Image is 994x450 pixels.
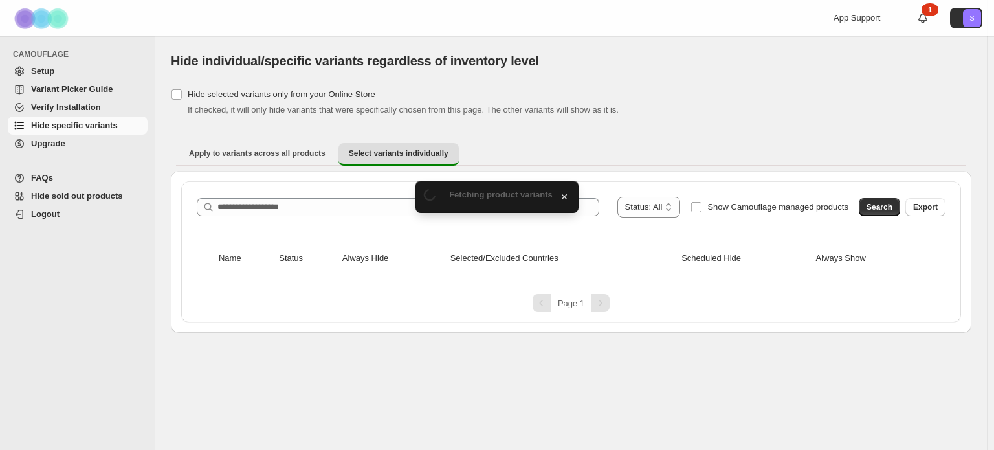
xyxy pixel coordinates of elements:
span: Hide individual/specific variants regardless of inventory level [171,54,539,68]
th: Always Hide [338,244,447,273]
th: Selected/Excluded Countries [447,244,678,273]
a: FAQs [8,169,148,187]
span: Avatar with initials S [963,9,981,27]
span: Search [867,202,892,212]
span: Setup [31,66,54,76]
span: App Support [834,13,880,23]
span: Hide selected variants only from your Online Store [188,89,375,99]
a: 1 [916,12,929,25]
img: Camouflage [10,1,75,36]
span: Logout [31,209,60,219]
span: Select variants individually [349,148,448,159]
a: Setup [8,62,148,80]
a: Hide specific variants [8,117,148,135]
span: FAQs [31,173,53,183]
span: CAMOUFLAGE [13,49,149,60]
span: Verify Installation [31,102,101,112]
div: 1 [922,3,938,16]
a: Logout [8,205,148,223]
span: Export [913,202,938,212]
span: Fetching product variants [449,190,553,199]
th: Always Show [812,244,927,273]
button: Export [905,198,945,216]
button: Select variants individually [338,143,459,166]
a: Variant Picker Guide [8,80,148,98]
a: Hide sold out products [8,187,148,205]
span: Page 1 [558,298,584,308]
button: Avatar with initials S [950,8,982,28]
a: Upgrade [8,135,148,153]
span: Variant Picker Guide [31,84,113,94]
div: Select variants individually [171,171,971,333]
span: Hide specific variants [31,120,118,130]
nav: Pagination [192,294,951,312]
span: If checked, it will only hide variants that were specifically chosen from this page. The other va... [188,105,619,115]
button: Apply to variants across all products [179,143,336,164]
a: Verify Installation [8,98,148,117]
span: Apply to variants across all products [189,148,326,159]
span: Upgrade [31,139,65,148]
th: Name [215,244,275,273]
text: S [969,14,974,22]
th: Status [275,244,338,273]
th: Scheduled Hide [678,244,812,273]
span: Hide sold out products [31,191,123,201]
span: Show Camouflage managed products [707,202,848,212]
button: Search [859,198,900,216]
